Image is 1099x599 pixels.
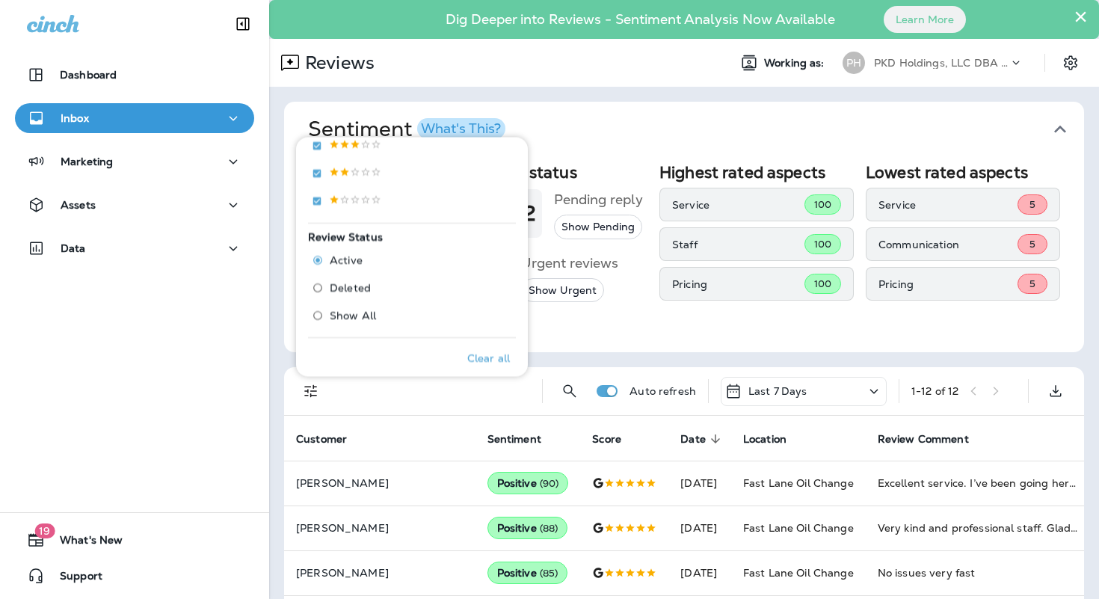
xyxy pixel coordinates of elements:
[296,128,528,376] div: Filters
[874,57,1009,69] p: PKD Holdings, LLC DBA Fast Lane Oil Change
[296,567,464,579] p: [PERSON_NAME]
[540,522,558,535] span: ( 88 )
[308,117,505,142] h1: Sentiment
[330,254,363,266] span: Active
[540,477,559,490] span: ( 90 )
[743,521,854,535] span: Fast Lane Oil Change
[743,566,854,580] span: Fast Lane Oil Change
[521,251,618,275] h5: Urgent reviews
[61,156,113,168] p: Marketing
[487,433,541,446] span: Sentiment
[15,147,254,176] button: Marketing
[1029,277,1035,290] span: 5
[487,517,568,539] div: Positive
[1041,376,1071,406] button: Export as CSV
[866,163,1060,182] h2: Lowest rated aspects
[45,570,102,588] span: Support
[521,278,604,303] button: Show Urgent
[1074,4,1088,28] button: Close
[540,567,558,580] span: ( 85 )
[299,52,375,74] p: Reviews
[878,239,1018,251] p: Communication
[330,282,371,294] span: Deleted
[680,433,706,446] span: Date
[672,199,804,211] p: Service
[878,433,969,446] span: Review Comment
[222,9,264,39] button: Collapse Sidebar
[61,199,96,211] p: Assets
[629,385,696,397] p: Auto refresh
[554,215,642,239] button: Show Pending
[60,69,117,81] p: Dashboard
[554,188,643,212] h5: Pending reply
[34,523,55,538] span: 19
[487,562,568,584] div: Positive
[296,376,326,406] button: Filters
[672,278,804,290] p: Pricing
[1029,238,1035,251] span: 5
[308,230,383,244] span: Review Status
[878,278,1018,290] p: Pricing
[592,432,641,446] span: Score
[1057,49,1084,76] button: Settings
[15,233,254,263] button: Data
[296,432,366,446] span: Customer
[878,565,1078,580] div: No issues very fast
[814,277,831,290] span: 100
[15,60,254,90] button: Dashboard
[672,239,804,251] p: Staff
[61,242,86,254] p: Data
[296,102,1096,157] button: SentimentWhat's This?
[487,472,569,494] div: Positive
[402,17,878,22] p: Dig Deeper into Reviews - Sentiment Analysis Now Available
[743,432,806,446] span: Location
[15,561,254,591] button: Support
[814,238,831,251] span: 100
[296,477,464,489] p: [PERSON_NAME]
[487,432,561,446] span: Sentiment
[15,103,254,133] button: Inbox
[296,433,347,446] span: Customer
[45,534,123,552] span: What's New
[296,522,464,534] p: [PERSON_NAME]
[878,476,1078,491] div: Excellent service. I’ve been going here for the past five years, always good. Highly recommend.
[284,157,1084,352] div: SentimentWhat's This?
[878,432,988,446] span: Review Comment
[884,6,966,33] button: Learn More
[467,352,510,364] p: Clear all
[668,461,731,506] td: [DATE]
[668,506,731,550] td: [DATE]
[743,433,786,446] span: Location
[421,122,501,135] div: What's This?
[484,163,647,182] h2: Reply status
[15,190,254,220] button: Assets
[764,57,828,70] span: Working as:
[878,199,1018,211] p: Service
[61,112,89,124] p: Inbox
[748,385,807,397] p: Last 7 Days
[330,310,376,322] span: Show All
[668,550,731,595] td: [DATE]
[814,198,831,211] span: 100
[417,118,505,139] button: What's This?
[555,376,585,406] button: Search Reviews
[911,385,958,397] div: 1 - 12 of 12
[659,163,854,182] h2: Highest rated aspects
[680,432,725,446] span: Date
[878,520,1078,535] div: Very kind and professional staff. Glad to support a local business!
[461,340,516,377] button: Clear all
[1029,198,1035,211] span: 5
[592,433,621,446] span: Score
[15,525,254,555] button: 19What's New
[743,476,854,490] span: Fast Lane Oil Change
[843,52,865,74] div: PH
